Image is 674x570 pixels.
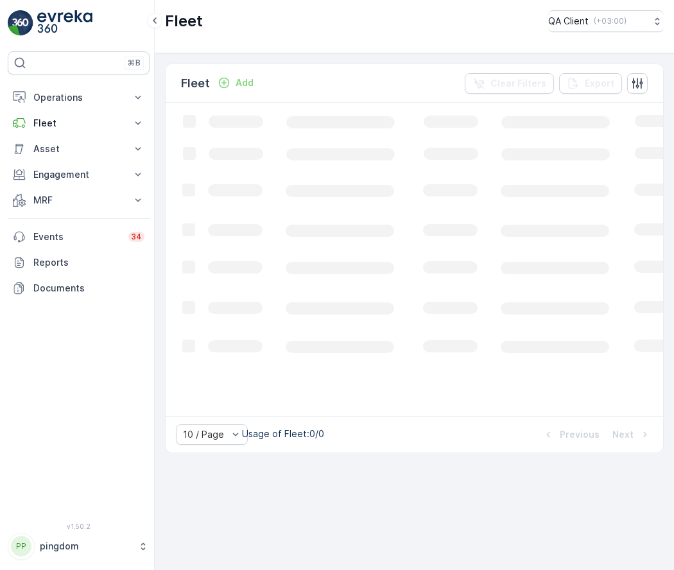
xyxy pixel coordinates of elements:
[242,427,324,440] p: Usage of Fleet : 0/0
[33,230,121,243] p: Events
[33,117,124,130] p: Fleet
[8,533,150,560] button: PPpingdom
[548,15,589,28] p: QA Client
[594,16,626,26] p: ( +03:00 )
[33,168,124,181] p: Engagement
[33,142,124,155] p: Asset
[236,76,254,89] p: Add
[611,427,653,442] button: Next
[33,256,144,269] p: Reports
[8,110,150,136] button: Fleet
[40,540,132,553] p: pingdom
[181,74,210,92] p: Fleet
[8,136,150,162] button: Asset
[465,73,554,94] button: Clear Filters
[559,73,622,94] button: Export
[165,11,203,31] p: Fleet
[8,224,150,250] a: Events34
[11,536,31,557] div: PP
[33,194,124,207] p: MRF
[612,428,634,441] p: Next
[560,428,600,441] p: Previous
[585,77,614,90] p: Export
[128,58,141,68] p: ⌘B
[33,282,144,295] p: Documents
[548,10,664,32] button: QA Client(+03:00)
[540,427,601,442] button: Previous
[8,162,150,187] button: Engagement
[8,275,150,301] a: Documents
[8,85,150,110] button: Operations
[8,250,150,275] a: Reports
[490,77,546,90] p: Clear Filters
[33,91,124,104] p: Operations
[8,10,33,36] img: logo
[8,187,150,213] button: MRF
[8,522,150,530] span: v 1.50.2
[131,232,142,242] p: 34
[37,10,92,36] img: logo_light-DOdMpM7g.png
[212,75,259,91] button: Add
